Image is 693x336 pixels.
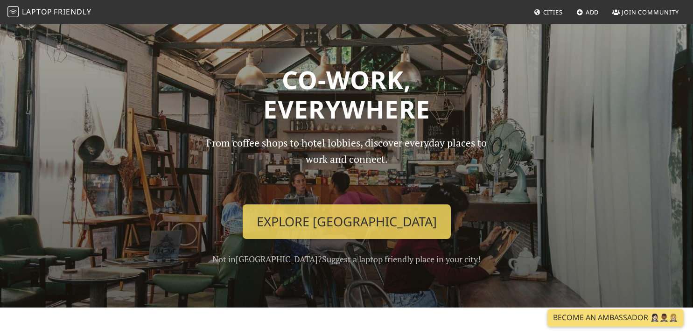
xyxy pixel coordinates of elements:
span: Not in ? [212,253,481,265]
p: From coffee shops to hotel lobbies, discover everyday places to work and connect. [198,135,495,197]
span: Cities [543,8,563,16]
a: Suggest a laptop friendly place in your city! [322,253,481,265]
span: Join Community [622,8,679,16]
a: LaptopFriendly LaptopFriendly [7,4,91,21]
a: Become an Ambassador 🤵🏻‍♀️🤵🏾‍♂️🤵🏼‍♀️ [547,309,684,327]
a: Join Community [609,4,683,21]
img: LaptopFriendly [7,6,19,17]
span: Add [586,8,599,16]
a: Cities [530,4,567,21]
h1: Co-work, Everywhere [44,65,649,124]
a: Explore [GEOGRAPHIC_DATA] [243,204,451,239]
span: Friendly [54,7,91,17]
a: [GEOGRAPHIC_DATA] [236,253,318,265]
a: Add [573,4,603,21]
span: Laptop [22,7,52,17]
